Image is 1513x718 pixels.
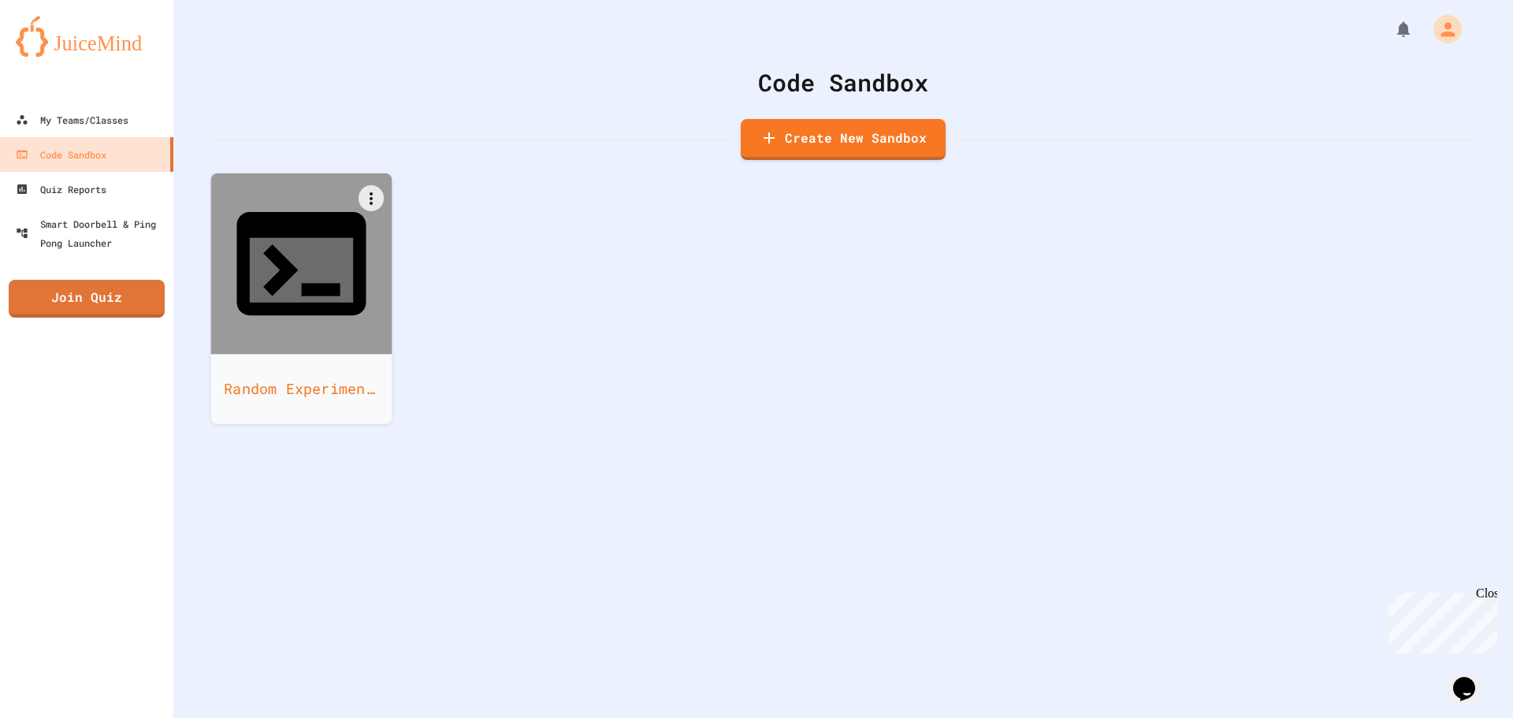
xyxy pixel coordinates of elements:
[211,354,392,424] div: Random Experimenting
[213,65,1474,100] div: Code Sandbox
[6,6,109,100] div: Chat with us now!Close
[16,110,128,129] div: My Teams/Classes
[16,16,158,57] img: logo-orange.svg
[16,145,106,164] div: Code Sandbox
[1447,655,1497,702] iframe: chat widget
[9,280,165,318] a: Join Quiz
[16,180,106,199] div: Quiz Reports
[16,214,167,252] div: Smart Doorbell & Ping Pong Launcher
[1417,11,1466,47] div: My Account
[1382,586,1497,653] iframe: chat widget
[741,119,946,160] a: Create New Sandbox
[1365,16,1417,43] div: My Notifications
[211,173,392,424] a: Random Experimenting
